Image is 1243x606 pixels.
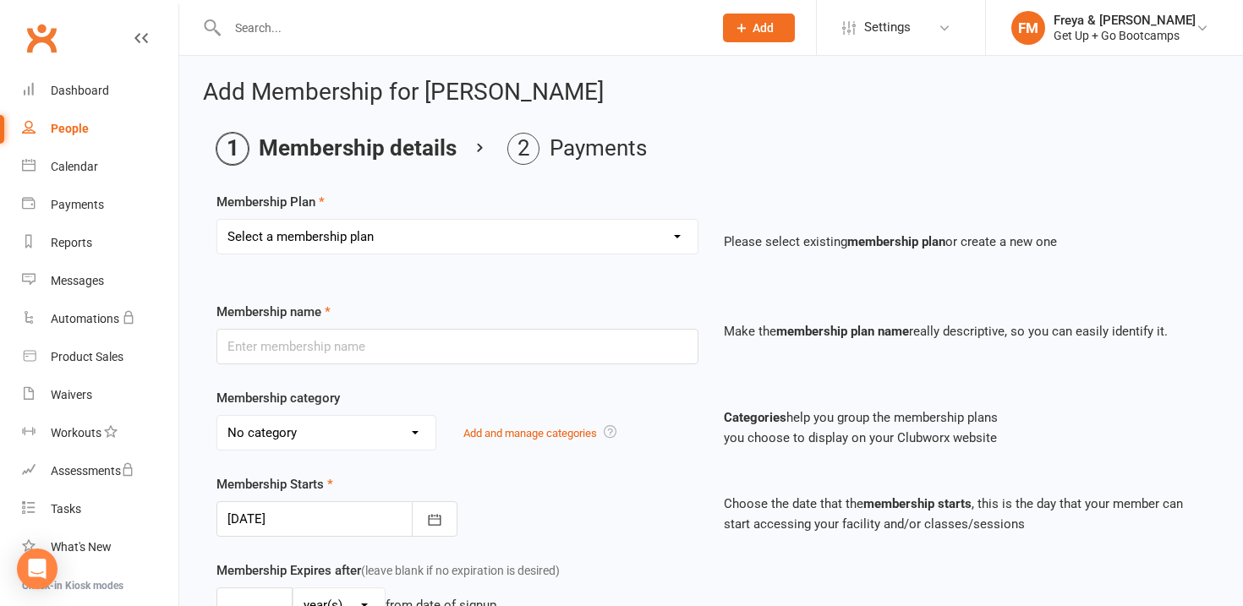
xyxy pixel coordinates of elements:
[22,224,178,262] a: Reports
[51,312,119,325] div: Automations
[847,234,945,249] strong: membership plan
[22,490,178,528] a: Tasks
[20,17,63,59] a: Clubworx
[753,21,774,35] span: Add
[724,410,786,425] strong: Categories
[216,329,698,364] input: Enter membership name
[724,232,1206,252] p: Please select existing or create a new one
[51,502,81,516] div: Tasks
[864,8,911,46] span: Settings
[22,338,178,376] a: Product Sales
[51,350,123,363] div: Product Sales
[17,549,57,589] div: Open Intercom Messenger
[1054,28,1196,43] div: Get Up + Go Bootcamps
[22,262,178,300] a: Messages
[51,540,112,554] div: What's New
[216,302,331,322] label: Membership name
[22,452,178,490] a: Assessments
[51,426,101,439] div: Workouts
[863,496,972,511] strong: membership starts
[51,122,89,135] div: People
[22,72,178,110] a: Dashboard
[22,110,178,148] a: People
[51,160,98,173] div: Calendar
[51,464,134,478] div: Assessments
[22,300,178,338] a: Automations
[51,84,109,97] div: Dashboard
[222,16,701,40] input: Search...
[51,198,104,211] div: Payments
[1054,13,1196,28] div: Freya & [PERSON_NAME]
[507,133,647,165] li: Payments
[724,407,1206,448] p: help you group the membership plans you choose to display on your Clubworx website
[723,14,795,42] button: Add
[51,388,92,401] div: Waivers
[463,427,597,439] a: Add and manage categories
[22,186,178,224] a: Payments
[724,494,1206,534] p: Choose the date that the , this is the day that your member can start accessing your facility and...
[22,414,178,452] a: Workouts
[724,321,1206,341] p: Make the really descriptive, so you can easily identify it.
[216,474,333,494] label: Membership Starts
[51,274,104,287] div: Messages
[216,133,457,165] li: Membership details
[22,148,178,186] a: Calendar
[361,564,560,577] span: (leave blank if no expiration is desired)
[776,324,909,339] strong: membership plan name
[22,376,178,414] a: Waivers
[51,236,92,249] div: Reports
[1011,11,1045,45] div: FM
[22,528,178,566] a: What's New
[203,79,1219,106] h2: Add Membership for [PERSON_NAME]
[216,388,340,408] label: Membership category
[216,560,560,581] label: Membership Expires after
[216,192,325,212] label: Membership Plan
